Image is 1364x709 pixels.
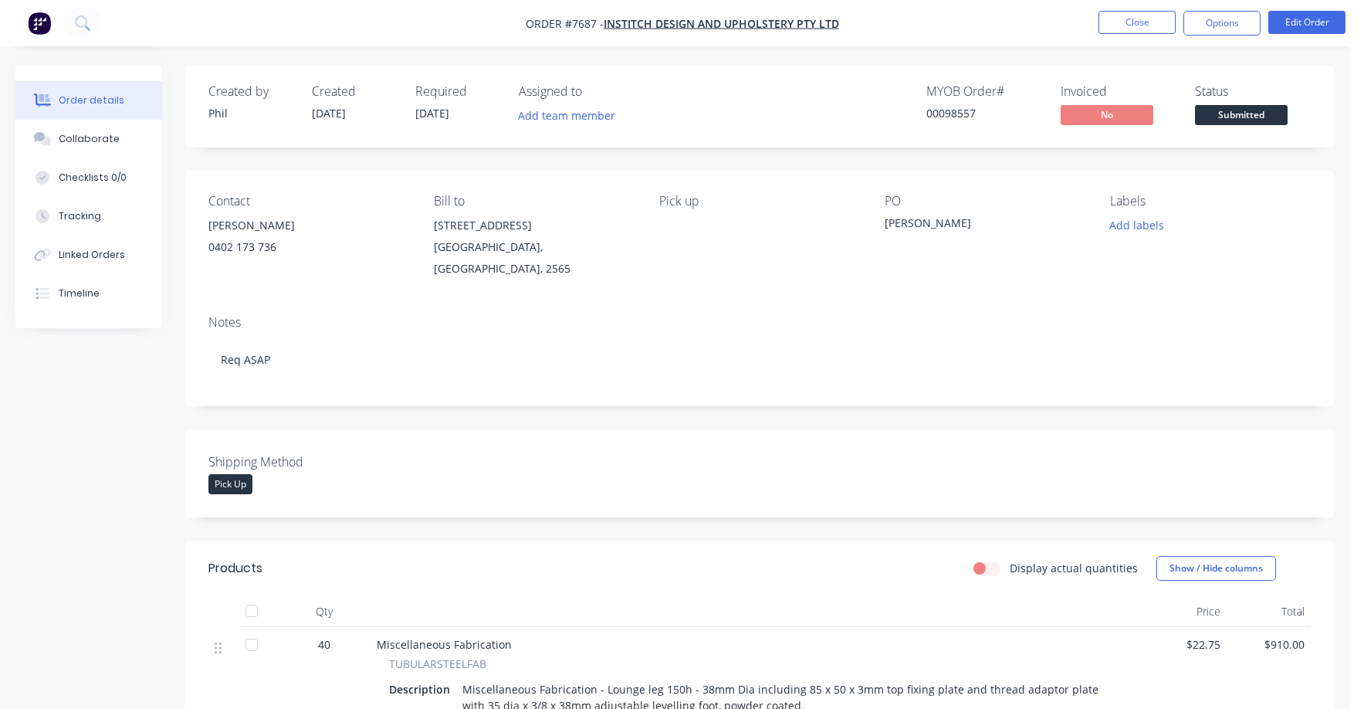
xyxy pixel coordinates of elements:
button: Order details [15,81,162,120]
div: Assigned to [519,84,673,99]
div: Created by [208,84,293,99]
div: PO [885,194,1085,209]
div: Description [389,678,456,701]
div: Required [415,84,500,99]
div: Invoiced [1061,84,1176,99]
button: Show / Hide columns [1156,556,1276,581]
button: Close [1098,11,1176,34]
button: Tracking [15,197,162,236]
div: MYOB Order # [926,84,1042,99]
div: Tracking [59,209,101,223]
span: [DATE] [312,106,346,120]
button: Add labels [1102,215,1173,236]
div: Labels [1110,194,1311,209]
button: Checklists 0/0 [15,158,162,197]
div: Created [312,84,397,99]
div: [PERSON_NAME] [885,215,1078,236]
div: [GEOGRAPHIC_DATA], [GEOGRAPHIC_DATA], 2565 [434,236,635,280]
img: Factory [28,12,51,35]
span: 40 [318,636,330,653]
button: Collaborate [15,120,162,158]
div: 0402 173 736 [208,236,409,258]
div: Bill to [434,194,635,209]
button: Linked Orders [15,236,162,274]
span: Miscellaneous Fabrication [377,637,512,652]
div: Linked Orders [59,248,125,262]
div: Phil [208,105,293,121]
a: Institch Design and Upholstery Pty Ltd [604,16,839,31]
span: $910.00 [1233,636,1305,653]
div: Collaborate [59,132,120,146]
div: Order details [59,93,124,107]
button: Options [1183,11,1261,36]
div: [PERSON_NAME] [208,215,409,236]
span: TUBULARSTEELFAB [389,656,486,672]
button: Add team member [519,105,624,126]
div: Total [1227,596,1311,627]
button: Add team member [510,105,624,126]
button: Submitted [1195,105,1288,128]
span: $22.75 [1149,636,1220,653]
div: Notes [208,315,1311,330]
div: Price [1142,596,1227,627]
button: Timeline [15,274,162,313]
div: [PERSON_NAME]0402 173 736 [208,215,409,264]
div: Timeline [59,287,100,300]
div: [STREET_ADDRESS][GEOGRAPHIC_DATA], [GEOGRAPHIC_DATA], 2565 [434,215,635,280]
label: Shipping Method [208,453,401,471]
div: Checklists 0/0 [59,171,127,185]
div: Pick up [659,194,860,209]
span: Order #7687 - [526,16,604,31]
label: Display actual quantities [1010,560,1138,576]
span: [DATE] [415,106,449,120]
div: Qty [278,596,371,627]
div: Contact [208,194,409,209]
span: No [1061,105,1153,124]
div: Status [1195,84,1311,99]
button: Edit Order [1268,11,1345,34]
span: Submitted [1195,105,1288,124]
div: Pick Up [208,474,252,494]
div: [STREET_ADDRESS] [434,215,635,236]
div: Req ASAP [208,336,1311,383]
div: Products [208,559,262,578]
div: 00098557 [926,105,1042,121]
